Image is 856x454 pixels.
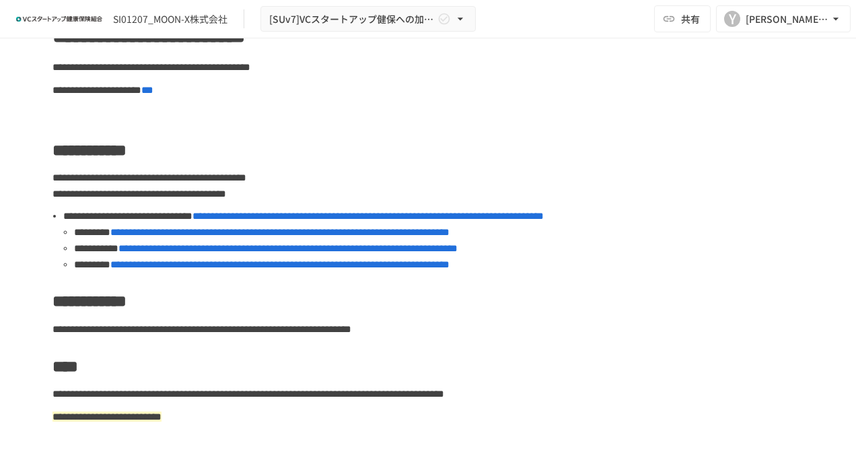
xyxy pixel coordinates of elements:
button: 共有 [654,5,711,32]
span: [SUv7]VCスタートアップ健保への加入申請手続き [269,11,435,28]
div: Y [724,11,740,27]
div: [PERSON_NAME][EMAIL_ADDRESS][DOMAIN_NAME] [746,11,829,28]
span: 共有 [681,11,700,26]
button: Y[PERSON_NAME][EMAIL_ADDRESS][DOMAIN_NAME] [716,5,851,32]
img: ZDfHsVrhrXUoWEWGWYf8C4Fv4dEjYTEDCNvmL73B7ox [16,8,102,30]
div: SI01207_MOON-X株式会社 [113,12,227,26]
button: [SUv7]VCスタートアップ健保への加入申請手続き [260,6,476,32]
